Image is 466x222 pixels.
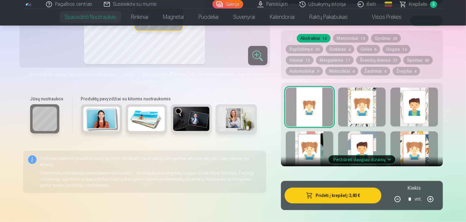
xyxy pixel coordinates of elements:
button: Motociklai4 [325,67,358,75]
button: Paplūdimys20 [286,45,323,54]
span: 14 [402,47,407,52]
h6: Produktų pavyzdžiai su kitomis nuotraukomis [79,96,259,102]
a: Visos prekės [355,9,409,26]
span: " [166,72,168,77]
h6: Jūsų nuotraukos [30,96,64,102]
button: Menininkai15 [333,34,369,43]
a: Magnetai [156,9,191,26]
span: Pakeisti [165,22,178,26]
a: Kalendoriai [262,9,302,26]
span: Spustelėkite vaizdą, kad atidarytumėte išplėstinį vaizdą [28,71,135,78]
p: Prašome patikrinti produkto išvaizdą prieš užsakant, nuotraukos ant gaminio atrodys taip pat, kai... [40,155,261,168]
button: Pakeisti [162,8,182,30]
span: " [196,72,198,77]
img: /fa2 [26,2,32,6]
a: Puodeliai [191,9,226,26]
span: 60 [425,58,429,63]
a: Rinkiniai [124,9,156,26]
span: 15 [306,58,310,63]
span: 9 [317,69,319,74]
button: Uogos14 [383,45,410,54]
button: Abstraktai12 [297,34,331,43]
span: Spustelėkite [142,72,166,77]
button: Žaidimai6 [361,67,390,75]
button: Pridėti į krepšelį:3,80 € [285,188,382,203]
span: 15 [361,36,365,41]
span: 4 [352,69,355,74]
button: Gėlės6 [357,45,380,54]
span: 20 [315,47,320,52]
a: Suvenyrai [226,9,262,26]
span: 37 [393,58,397,63]
span: 17 [346,58,350,63]
button: Automobiliai9 [286,67,323,75]
button: Žvejyba4 [393,67,420,75]
span: 3 [430,1,437,8]
span: Redag. foto [138,22,158,26]
button: Redag. foto [135,8,162,30]
button: Sportas60 [403,56,433,64]
button: Gintaras4 [326,45,354,54]
p: Visos mūsų tinklalapyje pateikiamos nuotraukos - tai suspaustos originalų kopijos su vandens ženk... [40,170,261,188]
button: Peržiūrėti daugiau dizainų [328,155,395,164]
h5: Kiekis [408,185,421,192]
a: Spausdinti nuotraukas [57,9,124,26]
button: Vaisiai15 [286,56,314,64]
span: Krepšelis [409,1,428,8]
button: Švenčių dienos37 [356,56,401,64]
span: 6 [384,69,387,74]
a: Raktų pakabukas [302,9,355,26]
span: 28 [393,36,397,41]
button: Gyvūnai28 [371,34,401,43]
div: vnt. [415,192,422,206]
span: 4 [349,47,351,52]
span: 12 [323,36,327,41]
button: Mergaitėms17 [316,56,354,64]
span: 4 [414,69,416,74]
span: 6 [374,47,377,52]
span: Redag. foto [174,72,196,77]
